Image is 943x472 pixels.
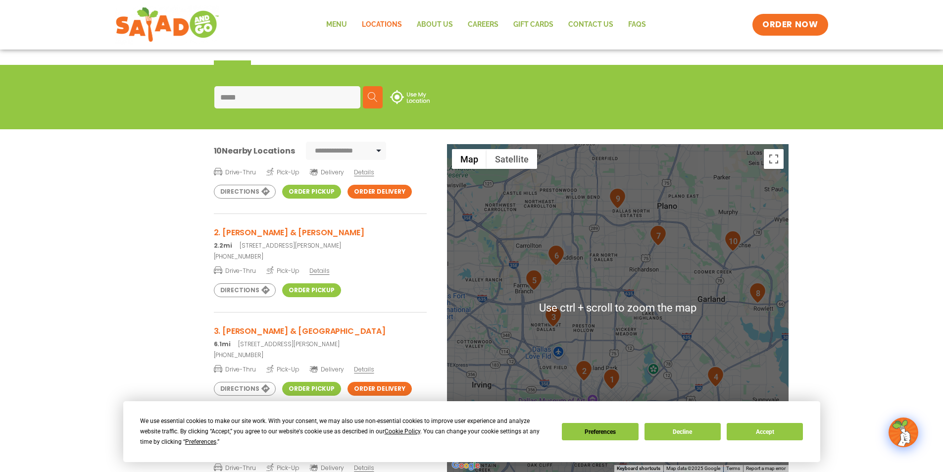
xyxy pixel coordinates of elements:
[214,340,427,349] p: [STREET_ADDRESS][PERSON_NAME]
[214,340,231,348] strong: 6.1mi
[726,466,740,471] a: Terms (opens in new tab)
[354,464,374,472] span: Details
[724,230,742,252] div: 10
[309,266,329,275] span: Details
[214,265,256,275] span: Drive-Thru
[487,149,537,169] button: Show satellite imagery
[347,185,412,199] a: Order Delivery
[746,466,786,471] a: Report a map error
[214,226,427,250] a: 2. [PERSON_NAME] & [PERSON_NAME] 2.2mi[STREET_ADDRESS][PERSON_NAME]
[214,382,276,396] a: Directions
[214,241,427,250] p: [STREET_ADDRESS][PERSON_NAME]
[390,90,430,104] img: use-location.svg
[309,168,344,177] span: Delivery
[123,401,820,462] div: Cookie Consent Prompt
[727,423,803,440] button: Accept
[764,149,784,169] button: Toggle fullscreen view
[282,283,341,297] a: Order Pickup
[214,325,427,337] h3: 3. [PERSON_NAME] & [GEOGRAPHIC_DATA]
[506,13,561,36] a: GIFT CARDS
[562,423,638,440] button: Preferences
[449,459,482,472] img: Google
[214,185,276,199] a: Directions
[547,245,565,266] div: 6
[214,252,427,261] a: [PHONE_NUMBER]
[214,145,222,157] span: 10
[409,13,460,36] a: About Us
[609,188,626,209] div: 9
[309,365,344,374] span: Delivery
[707,366,724,387] div: 4
[266,265,299,275] span: Pick-Up
[115,5,220,45] img: new-SAG-logo-768×292
[214,362,427,374] a: Drive-Thru Pick-Up Delivery Details
[460,13,506,36] a: Careers
[449,459,482,472] a: Open this area in Google Maps (opens a new window)
[649,225,667,246] div: 7
[762,19,818,31] span: ORDER NOW
[752,14,828,36] a: ORDER NOW
[214,164,427,177] a: Drive-Thru Pick-Up Delivery Details
[140,416,550,447] div: We use essential cookies to make our site work. With your consent, we may also use non-essential ...
[319,13,653,36] nav: Menu
[621,13,653,36] a: FAQs
[666,466,720,471] span: Map data ©2025 Google
[545,306,562,327] div: 3
[617,465,660,472] button: Keyboard shortcuts
[603,368,620,390] div: 1
[645,423,721,440] button: Decline
[319,13,354,36] a: Menu
[214,145,295,157] div: Nearby Locations
[385,428,420,435] span: Cookie Policy
[266,364,299,374] span: Pick-Up
[214,351,427,360] a: [PHONE_NUMBER]
[525,269,543,291] div: 5
[214,283,276,297] a: Directions
[575,360,593,381] div: 2
[890,419,917,446] img: wpChatIcon
[266,167,299,177] span: Pick-Up
[214,167,256,177] span: Drive-Thru
[368,92,378,102] img: search.svg
[214,325,427,349] a: 3. [PERSON_NAME] & [GEOGRAPHIC_DATA] 6.1mi[STREET_ADDRESS][PERSON_NAME]
[214,263,427,275] a: Drive-Thru Pick-Up Details
[347,382,412,396] a: Order Delivery
[282,382,341,396] a: Order Pickup
[282,185,341,199] a: Order Pickup
[214,241,232,250] strong: 2.2mi
[185,438,216,445] span: Preferences
[354,365,374,373] span: Details
[749,282,766,304] div: 8
[561,13,621,36] a: Contact Us
[354,13,409,36] a: Locations
[452,149,487,169] button: Show street map
[214,226,427,239] h3: 2. [PERSON_NAME] & [PERSON_NAME]
[354,168,374,176] span: Details
[214,364,256,374] span: Drive-Thru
